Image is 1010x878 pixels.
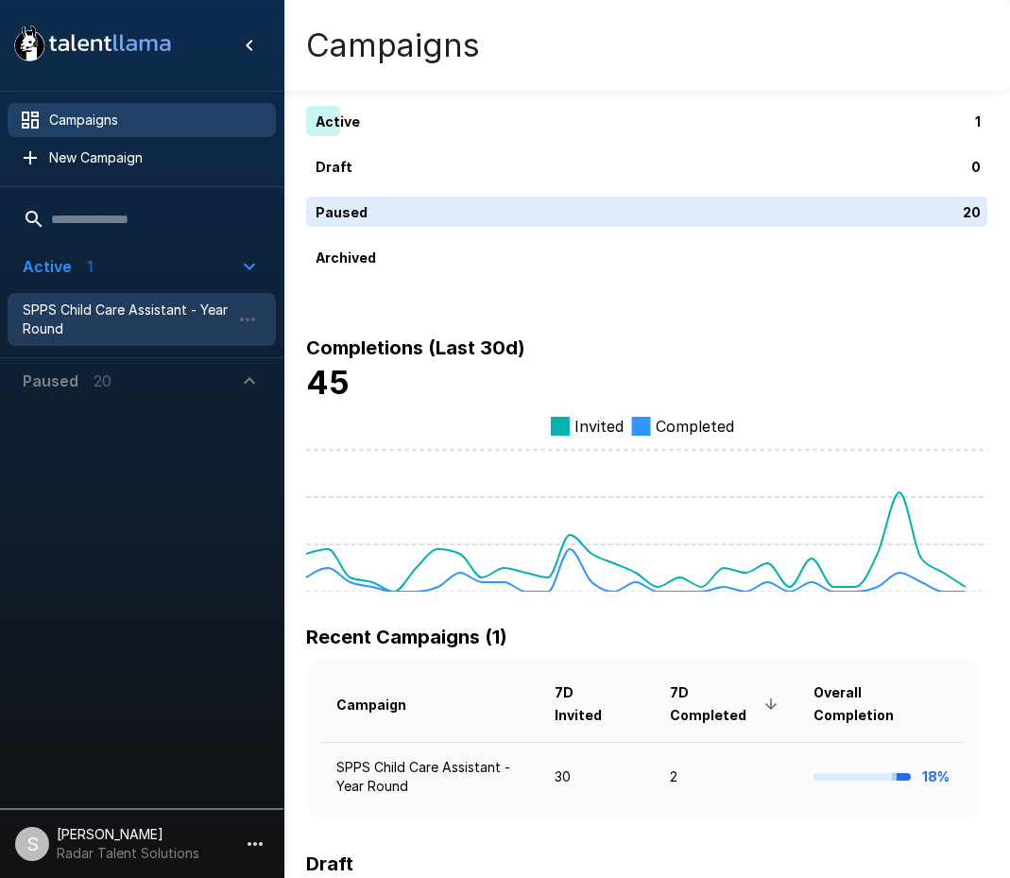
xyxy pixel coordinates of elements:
[655,742,799,811] td: 2
[963,202,981,222] p: 20
[306,852,353,875] b: Draft
[539,742,655,811] td: 30
[306,626,507,648] b: Recent Campaigns (1)
[813,681,950,727] span: Overall Completion
[306,363,350,402] b: 45
[336,694,431,716] span: Campaign
[670,681,784,727] span: 7D Completed
[555,681,640,727] span: 7D Invited
[306,336,525,359] b: Completions (Last 30d)
[306,26,480,65] h4: Campaigns
[922,768,950,784] b: 18%
[975,112,981,131] p: 1
[321,742,539,811] td: SPPS Child Care Assistant - Year Round
[971,157,981,177] p: 0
